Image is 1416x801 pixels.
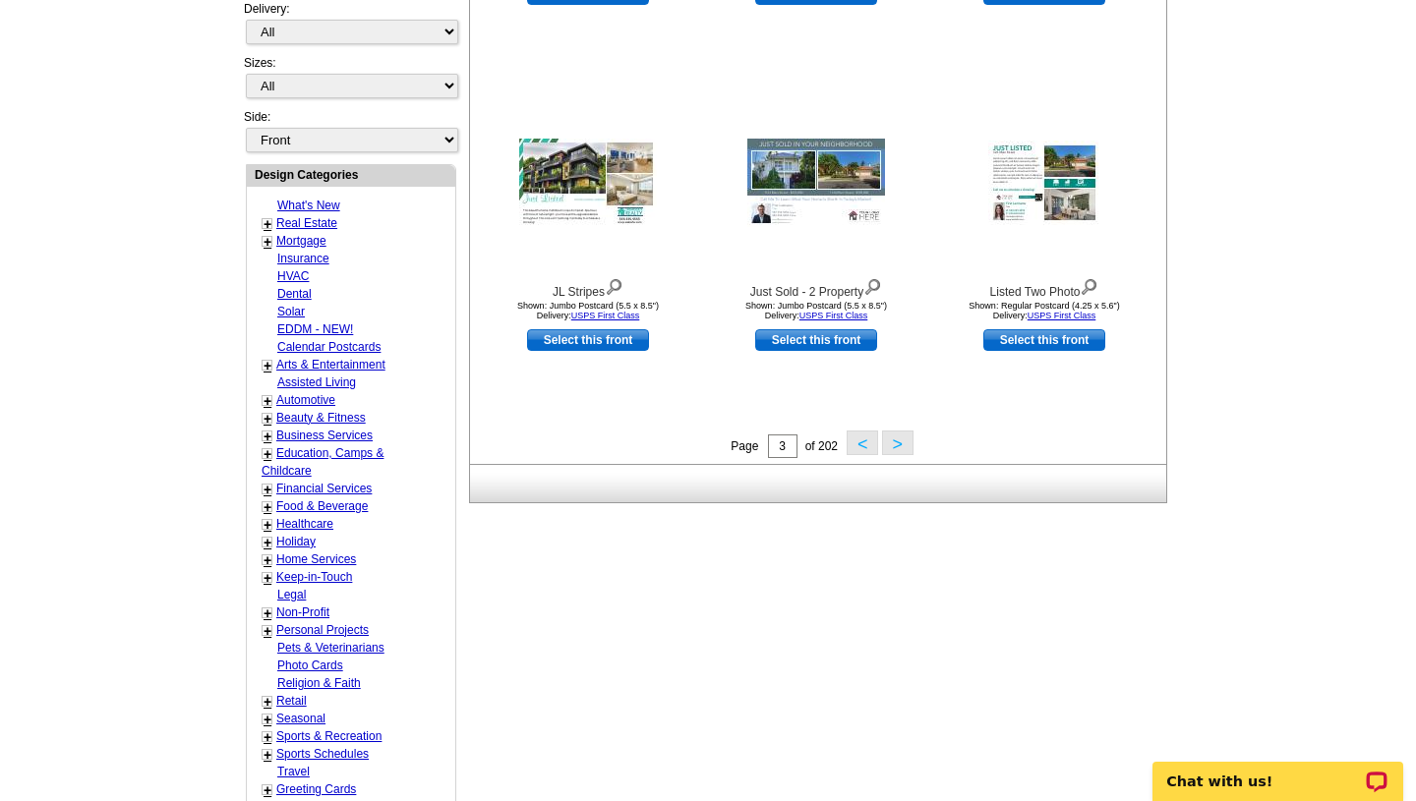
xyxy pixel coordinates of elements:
[805,439,838,453] span: of 202
[1028,311,1096,320] a: USPS First Class
[264,429,271,444] a: +
[277,641,384,655] a: Pets & Veterinarians
[244,54,456,108] div: Sizes:
[276,358,385,372] a: Arts & Entertainment
[276,694,307,708] a: Retail
[264,234,271,250] a: +
[882,430,914,455] button: >
[264,712,271,727] a: +
[264,411,271,427] a: +
[264,499,271,515] a: +
[1140,739,1416,801] iframe: LiveChat chat widget
[277,765,310,778] a: Travel
[276,782,356,796] a: Greeting Cards
[755,329,877,351] a: use this design
[264,517,271,533] a: +
[571,311,640,320] a: USPS First Class
[276,605,329,619] a: Non-Profit
[264,216,271,232] a: +
[277,287,312,301] a: Dental
[276,623,369,637] a: Personal Projects
[276,535,316,548] a: Holiday
[276,234,326,248] a: Mortgage
[264,552,271,568] a: +
[277,658,343,672] a: Photo Cards
[708,301,924,320] div: Shown: Jumbo Postcard (5.5 x 8.5") Delivery:
[277,588,306,601] a: Legal
[527,329,649,351] a: use this design
[731,439,758,453] span: Page
[480,274,696,301] div: JL Stripes
[276,393,335,407] a: Automotive
[276,429,373,442] a: Business Services
[847,430,878,455] button: <
[277,340,381,354] a: Calendar Postcards
[264,623,271,639] a: +
[264,747,271,763] a: +
[264,570,271,586] a: +
[276,552,356,566] a: Home Services
[1080,274,1098,296] img: view design details
[277,322,353,336] a: EDDM - NEW!
[247,165,455,184] div: Design Categories
[264,694,271,710] a: +
[276,482,372,495] a: Financial Services
[264,782,271,798] a: +
[519,139,657,227] img: JL Stripes
[277,305,305,318] a: Solar
[936,301,1152,320] div: Shown: Regular Postcard (4.25 x 5.6") Delivery:
[276,411,366,425] a: Beauty & Fitness
[708,274,924,301] div: Just Sold - 2 Property
[244,108,456,154] div: Side:
[863,274,882,296] img: view design details
[936,274,1152,301] div: Listed Two Photo
[264,535,271,550] a: +
[988,141,1100,225] img: Listed Two Photo
[276,729,382,743] a: Sports & Recreation
[480,301,696,320] div: Shown: Jumbo Postcard (5.5 x 8.5") Delivery:
[277,676,361,690] a: Religion & Faith
[277,199,340,212] a: What's New
[277,252,329,265] a: Insurance
[264,358,271,373] a: +
[605,274,623,296] img: view design details
[276,570,352,584] a: Keep-in-Touch
[262,446,383,478] a: Education, Camps & Childcare
[276,747,369,761] a: Sports Schedules
[264,729,271,745] a: +
[264,446,271,462] a: +
[276,517,333,531] a: Healthcare
[277,269,309,283] a: HVAC
[747,139,885,227] img: Just Sold - 2 Property
[276,712,325,725] a: Seasonal
[983,329,1105,351] a: use this design
[277,375,356,389] a: Assisted Living
[799,311,868,320] a: USPS First Class
[264,605,271,621] a: +
[276,216,337,230] a: Real Estate
[264,482,271,497] a: +
[264,393,271,409] a: +
[276,499,368,513] a: Food & Beverage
